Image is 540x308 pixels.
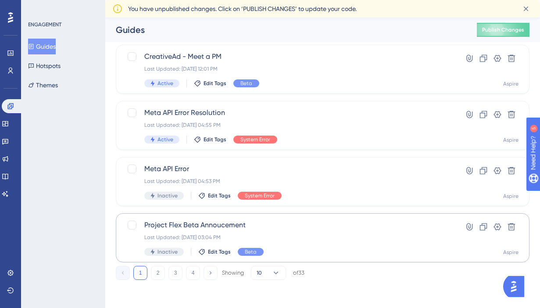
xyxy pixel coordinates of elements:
[245,248,257,255] span: Beta
[503,249,519,256] div: Aspire
[144,178,431,185] div: Last Updated: [DATE] 04:53 PM
[144,51,431,62] span: CreativeAd - Meet a PM
[204,80,226,87] span: Edit Tags
[503,193,519,200] div: Aspire
[245,192,275,199] span: System Error
[240,136,270,143] span: System Error
[144,65,431,72] div: Last Updated: [DATE] 12:01 PM
[477,23,529,37] button: Publish Changes
[157,192,178,199] span: Inactive
[144,220,431,230] span: Project Flex Beta Annoucement
[482,26,524,33] span: Publish Changes
[144,107,431,118] span: Meta API Error Resolution
[251,266,286,280] button: 10
[61,4,64,11] div: 5
[133,266,147,280] button: 1
[194,136,226,143] button: Edit Tags
[208,248,231,255] span: Edit Tags
[204,136,226,143] span: Edit Tags
[28,58,61,74] button: Hotspots
[28,39,56,54] button: Guides
[186,266,200,280] button: 4
[503,136,519,143] div: Aspire
[168,266,182,280] button: 3
[503,80,519,87] div: Aspire
[257,269,262,276] span: 10
[222,269,244,277] div: Showing
[194,80,226,87] button: Edit Tags
[208,192,231,199] span: Edit Tags
[151,266,165,280] button: 2
[157,248,178,255] span: Inactive
[503,273,529,300] iframe: UserGuiding AI Assistant Launcher
[144,122,431,129] div: Last Updated: [DATE] 04:55 PM
[21,2,55,13] span: Need Help?
[198,248,231,255] button: Edit Tags
[144,164,431,174] span: Meta API Error
[293,269,304,277] div: of 33
[144,234,431,241] div: Last Updated: [DATE] 03:04 PM
[28,21,61,28] div: ENGAGEMENT
[240,80,252,87] span: Beta
[157,136,173,143] span: Active
[28,77,58,93] button: Themes
[198,192,231,199] button: Edit Tags
[128,4,357,14] span: You have unpublished changes. Click on ‘PUBLISH CHANGES’ to update your code.
[157,80,173,87] span: Active
[116,24,455,36] div: Guides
